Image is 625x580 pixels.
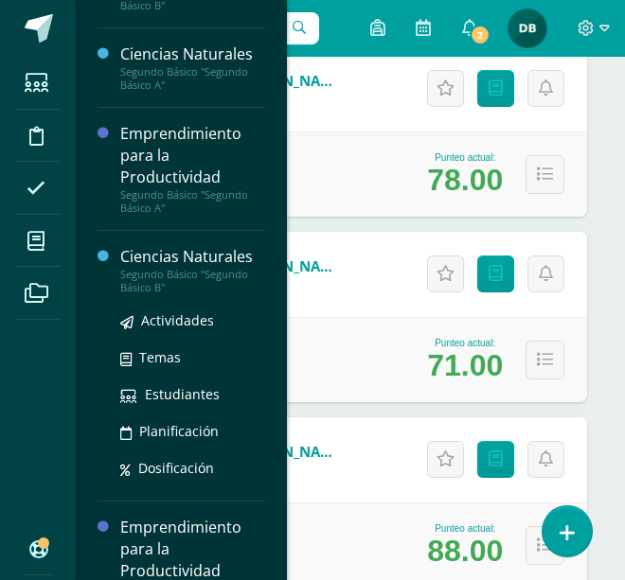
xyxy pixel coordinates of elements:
[120,44,264,92] a: Ciencias NaturalesSegundo Básico "Segundo Básico A"
[139,348,181,366] span: Temas
[120,420,264,442] a: Planificación
[120,383,264,405] a: Estudiantes
[120,246,264,294] a: Ciencias NaturalesSegundo Básico "Segundo Básico B"
[120,188,264,215] div: Segundo Básico "Segundo Básico A"
[120,309,264,331] a: Actividades
[141,311,214,329] span: Actividades
[120,44,264,65] div: Ciencias Naturales
[120,246,264,268] div: Ciencias Naturales
[120,457,264,479] a: Dosificación
[120,65,264,92] div: Segundo Básico "Segundo Básico A"
[120,123,264,188] div: Emprendimiento para la Productividad
[120,123,264,215] a: Emprendimiento para la ProductividadSegundo Básico "Segundo Básico A"
[120,346,264,368] a: Temas
[139,422,219,440] span: Planificación
[120,268,264,294] div: Segundo Básico "Segundo Básico B"
[145,385,220,403] span: Estudiantes
[138,459,214,477] span: Dosificación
